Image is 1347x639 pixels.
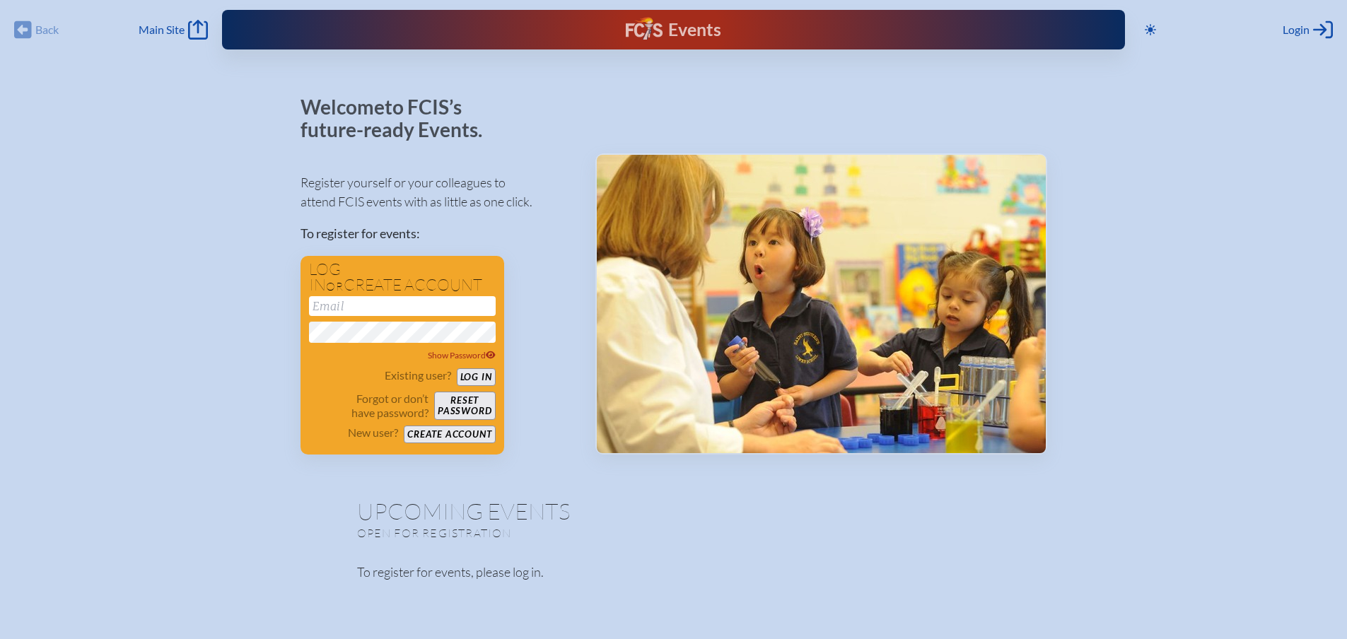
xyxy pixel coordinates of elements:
p: To register for events, please log in. [357,563,991,582]
p: Existing user? [385,368,451,382]
div: FCIS Events — Future ready [470,17,876,42]
p: Welcome to FCIS’s future-ready Events. [301,96,498,141]
button: Resetpassword [434,392,495,420]
button: Create account [404,426,495,443]
p: To register for events: [301,224,573,243]
input: Email [309,296,496,316]
span: Main Site [139,23,185,37]
p: Forgot or don’t have password? [309,392,429,420]
p: New user? [348,426,398,440]
span: Show Password [428,350,496,360]
p: Register yourself or your colleagues to attend FCIS events with as little as one click. [301,173,573,211]
img: Events [597,155,1046,453]
h1: Upcoming Events [357,500,991,522]
span: or [326,279,344,293]
button: Log in [457,368,496,386]
p: Open for registration [357,526,730,540]
a: Main Site [139,20,208,40]
span: Login [1283,23,1310,37]
h1: Log in create account [309,262,496,293]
